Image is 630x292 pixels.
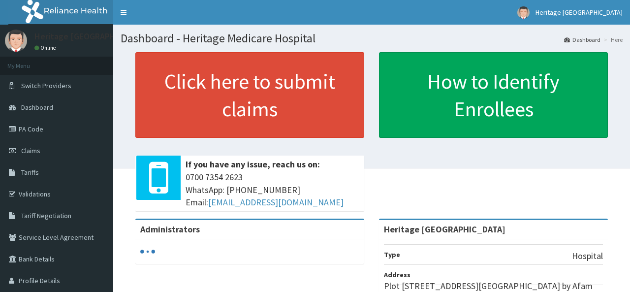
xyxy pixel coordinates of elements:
img: User Image [5,30,27,52]
b: Administrators [140,224,200,235]
h1: Dashboard - Heritage Medicare Hospital [121,32,623,45]
span: Tariff Negotiation [21,211,71,220]
span: Switch Providers [21,81,71,90]
svg: audio-loading [140,244,155,259]
strong: Heritage [GEOGRAPHIC_DATA] [384,224,505,235]
span: Claims [21,146,40,155]
a: Click here to submit claims [135,52,364,138]
li: Here [601,35,623,44]
span: Dashboard [21,103,53,112]
span: Tariffs [21,168,39,177]
span: Heritage [GEOGRAPHIC_DATA] [535,8,623,17]
p: Hospital [572,250,603,262]
b: Address [384,270,410,279]
a: Online [34,44,58,51]
a: [EMAIL_ADDRESS][DOMAIN_NAME] [208,196,344,208]
p: Heritage [GEOGRAPHIC_DATA] [34,32,152,41]
b: If you have any issue, reach us on: [186,159,320,170]
b: Type [384,250,400,259]
img: User Image [517,6,530,19]
a: How to Identify Enrollees [379,52,608,138]
a: Dashboard [564,35,600,44]
span: 0700 7354 2623 WhatsApp: [PHONE_NUMBER] Email: [186,171,359,209]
